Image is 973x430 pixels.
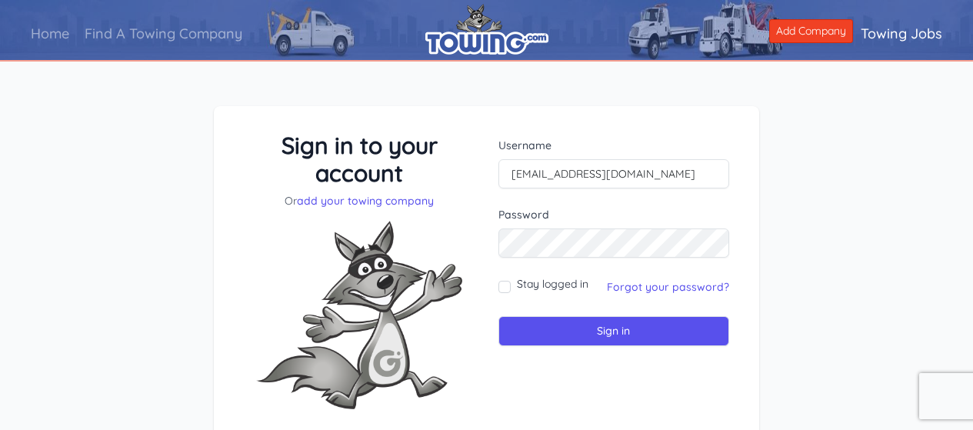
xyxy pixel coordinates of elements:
[244,193,475,208] p: Or
[498,138,730,153] label: Username
[517,276,588,292] label: Stay logged in
[769,19,853,43] a: Add Company
[23,12,77,55] a: Home
[498,316,730,346] input: Sign in
[244,208,475,422] img: Fox-Excited.png
[607,280,729,294] a: Forgot your password?
[853,12,950,55] a: Towing Jobs
[425,4,548,55] img: logo.png
[297,194,434,208] a: add your towing company
[498,207,730,222] label: Password
[244,132,475,187] h3: Sign in to your account
[77,12,250,55] a: Find A Towing Company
